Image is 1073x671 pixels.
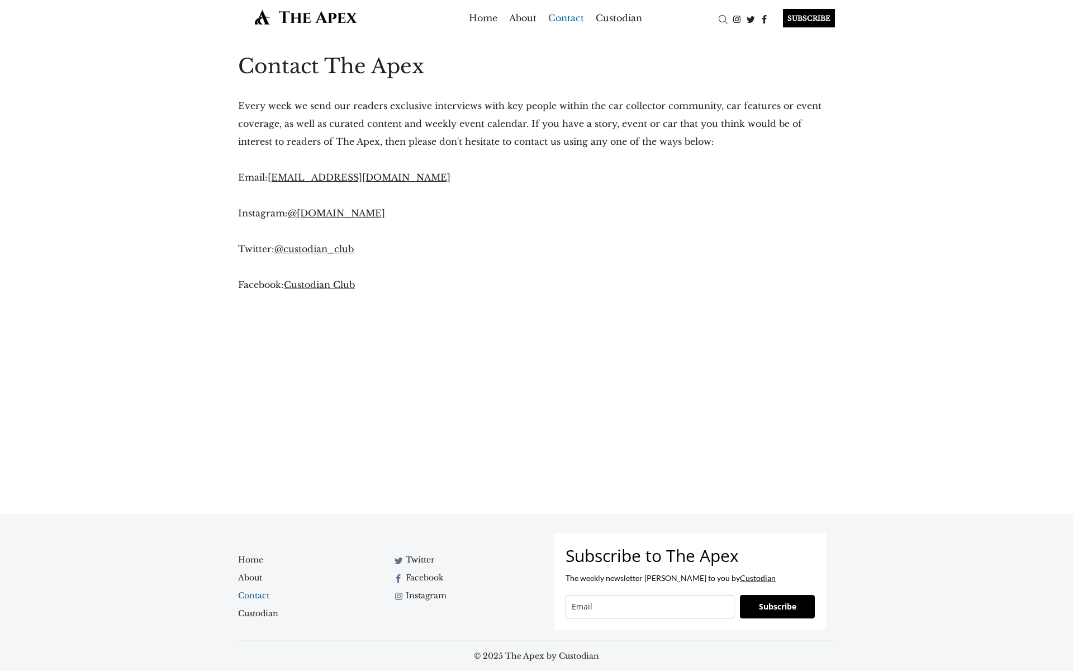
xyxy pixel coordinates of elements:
p: The weekly newsletter [PERSON_NAME] to you by [566,573,815,584]
p: Twitter: [238,240,835,258]
input: Email [566,595,734,618]
a: Instagram [392,587,528,604]
a: @custodian_club [274,243,354,254]
p: Email: [238,168,835,186]
a: Facebook [392,569,528,587]
a: Facebook [758,13,772,24]
a: Custodian [740,573,776,583]
span: © 2025 The Apex by Custodian [238,650,835,662]
a: Twitter [392,551,528,569]
p: Facebook: [238,276,835,294]
button: Subscribe [740,595,815,618]
p: Every week we send our readers exclusive interviews with key people within the car collector comm... [238,97,835,150]
a: About [238,569,365,587]
div: SUBSCRIBE [783,9,835,27]
a: SUBSCRIBE [772,9,835,27]
a: Search [716,13,730,24]
h4: Subscribe to The Apex [566,544,815,567]
a: Custodian Club [284,279,355,290]
a: Instagram [730,13,744,24]
a: Home [238,551,365,569]
img: The Apex by Custodian [238,9,374,25]
a: [EMAIL_ADDRESS][DOMAIN_NAME] [268,172,450,183]
a: Home [469,9,497,27]
a: About [509,9,536,27]
a: Custodian [596,9,642,27]
h1: Contact The Apex [238,54,835,79]
p: Instagram: [238,204,835,222]
a: Contact [548,9,584,27]
a: Custodian [238,604,374,622]
a: @[DOMAIN_NAME] [288,207,385,219]
a: Contact [238,587,365,604]
a: Twitter [744,13,758,24]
